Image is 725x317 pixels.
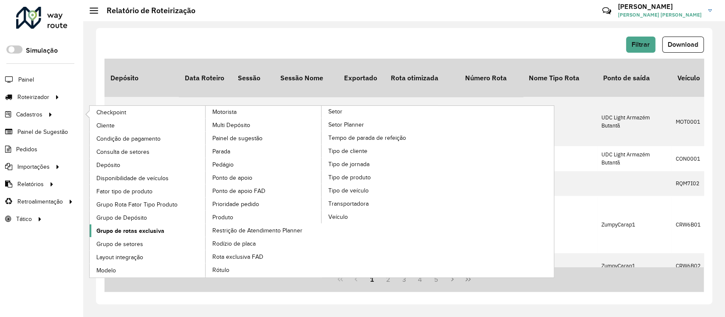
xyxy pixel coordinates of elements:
span: Importações [17,162,50,171]
td: MOT0001 [671,97,714,146]
a: Rota exclusiva FAD [206,250,322,263]
button: Last Page [460,271,476,287]
th: Nome Tipo Rota [523,59,597,97]
a: Multi Depósito [206,119,322,131]
a: Disponibilidade de veículos [90,172,206,184]
th: Sessão Nome [274,59,338,97]
span: Parada [212,147,230,156]
td: FAD [523,97,597,146]
th: Ponto de saída [597,59,671,97]
span: Pedágio [212,160,234,169]
span: Relatórios [17,180,44,189]
span: Prioridade pedido [212,200,259,209]
th: Número Rota [459,59,523,97]
th: Data Roteiro [179,59,232,97]
a: Parada [206,145,322,158]
label: Simulação [26,45,58,56]
span: Grupo Rota Fator Tipo Produto [96,200,178,209]
span: Motorista [212,108,237,116]
span: Ponto de apoio FAD [212,187,265,195]
span: Consulta de setores [96,147,150,156]
a: Grupo de Depósito [90,211,206,224]
th: Rota otimizada [385,59,459,97]
button: 1 [364,271,380,287]
span: Condição de pagamento [96,134,161,143]
span: Setor Planner [328,120,364,129]
span: Painel de Sugestão [17,127,68,136]
a: Rótulo [206,263,322,276]
span: Produto [212,213,233,222]
a: Tempo de parada de refeição [322,131,438,144]
span: Layout integração [96,253,143,262]
a: Checkpoint [90,106,206,119]
td: 1292132 [232,97,274,146]
a: Contato Rápido [598,2,616,20]
a: Painel de sugestão [206,132,322,144]
td: FAD [523,196,597,253]
h3: [PERSON_NAME] [618,3,702,11]
th: Veículo [671,59,714,97]
button: Filtrar [626,37,655,53]
a: Modelo [90,264,206,277]
a: Condição de pagamento [90,132,206,145]
a: Ponto de apoio [206,171,322,184]
td: FAD [523,146,597,171]
td: CRW6B01 [671,196,714,253]
td: ZumpyCarap1 [597,196,671,253]
span: Tipo de cliente [328,147,367,156]
a: Produto [206,211,322,224]
span: Transportadora [328,199,369,208]
td: FAD [523,253,597,278]
span: Grupo de setores [96,240,143,249]
td: CON0001 [671,146,714,171]
span: Setor [328,107,342,116]
td: CDD Barueri [104,97,179,146]
span: Multi Depósito [212,121,250,130]
button: 2 [380,271,396,287]
span: Checkpoint [96,108,126,117]
td: [DATE] [179,97,232,146]
span: Cadastros [16,110,42,119]
span: Tático [16,215,32,224]
span: Tempo de parada de refeição [328,133,406,142]
span: Depósito [96,161,120,170]
a: Cliente [90,119,206,132]
a: Setor [206,106,438,277]
span: Tipo de produto [328,173,371,182]
td: ZumpyCarap1 [597,253,671,278]
span: Cliente [96,121,115,130]
span: Download [668,41,698,48]
a: Tipo de produto [322,171,438,184]
span: Retroalimentação [17,197,63,206]
span: Painel de sugestão [212,134,262,143]
a: Restrição de Atendimento Planner [206,224,322,237]
a: Grupo Rota Fator Tipo Produto [90,198,206,211]
a: Setor Planner [322,118,438,131]
a: Ponto de apoio FAD [206,184,322,197]
span: Filtrar [632,41,650,48]
button: 5 [428,271,444,287]
a: Rodízio de placa [206,237,322,250]
a: Tipo de jornada [322,158,438,170]
span: Rótulo [212,266,229,275]
span: Pedidos [16,145,37,154]
a: Layout integração [90,251,206,263]
span: [PERSON_NAME] [PERSON_NAME] [618,11,702,19]
span: Rodízio de placa [212,239,256,248]
span: Grupo de rotas exclusiva [96,226,164,235]
a: Consulta de setores [90,145,206,158]
span: Veículo [328,212,348,221]
button: Download [662,37,704,53]
th: Depósito [104,59,179,97]
td: Cross [523,171,597,196]
span: Grupo de Depósito [96,213,147,222]
td: RQM7I02 [671,171,714,196]
span: Modelo [96,266,116,275]
th: Exportado [338,59,385,97]
td: CRW6B02 [671,253,714,278]
a: Prioridade pedido [206,198,322,210]
a: Tipo de cliente [322,144,438,157]
a: Depósito [90,158,206,171]
a: Transportadora [322,197,438,210]
span: Restrição de Atendimento Planner [212,226,302,235]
